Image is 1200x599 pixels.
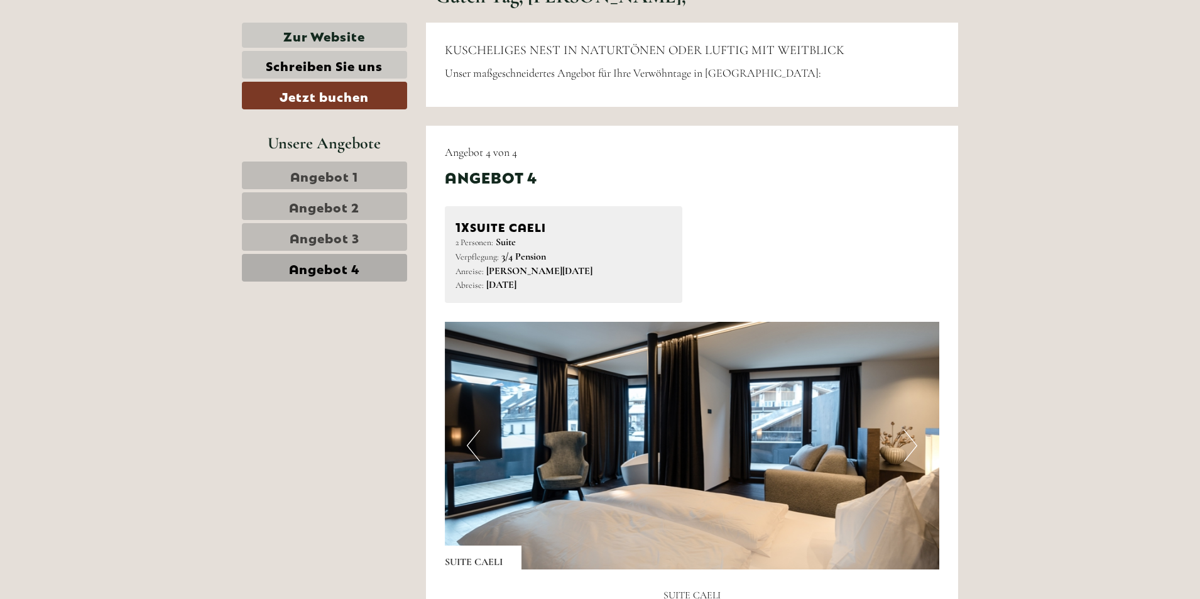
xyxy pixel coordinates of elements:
[445,322,940,569] img: image
[242,51,407,79] a: Schreiben Sie uns
[445,166,537,187] div: Angebot 4
[290,228,359,246] span: Angebot 3
[242,23,407,48] a: Zur Website
[467,430,480,461] button: Previous
[455,266,484,277] small: Anreise:
[904,430,917,461] button: Next
[242,82,407,109] a: Jetzt buchen
[455,251,499,262] small: Verpflegung:
[445,145,517,159] span: Angebot 4 von 4
[289,197,359,215] span: Angebot 2
[290,167,358,184] span: Angebot 1
[242,131,407,155] div: Unsere Angebote
[455,217,470,234] b: 1x
[445,43,844,58] span: KUSCHELIGES NEST IN NATURTÖNEN ODER LUFTIG MIT WEITBLICK
[455,217,672,235] div: SUITE CAELI
[486,265,592,277] b: [PERSON_NAME][DATE]
[445,66,821,80] span: Unser maßgeschneidertes Angebot für Ihre Verwöhntage in [GEOGRAPHIC_DATA]:
[486,278,516,291] b: [DATE]
[501,250,546,263] b: 3/4 Pension
[455,237,493,248] small: 2 Personen:
[455,280,484,290] small: Abreise:
[289,259,360,277] span: Angebot 4
[445,546,521,569] div: SUITE CAELI
[496,236,516,248] b: Suite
